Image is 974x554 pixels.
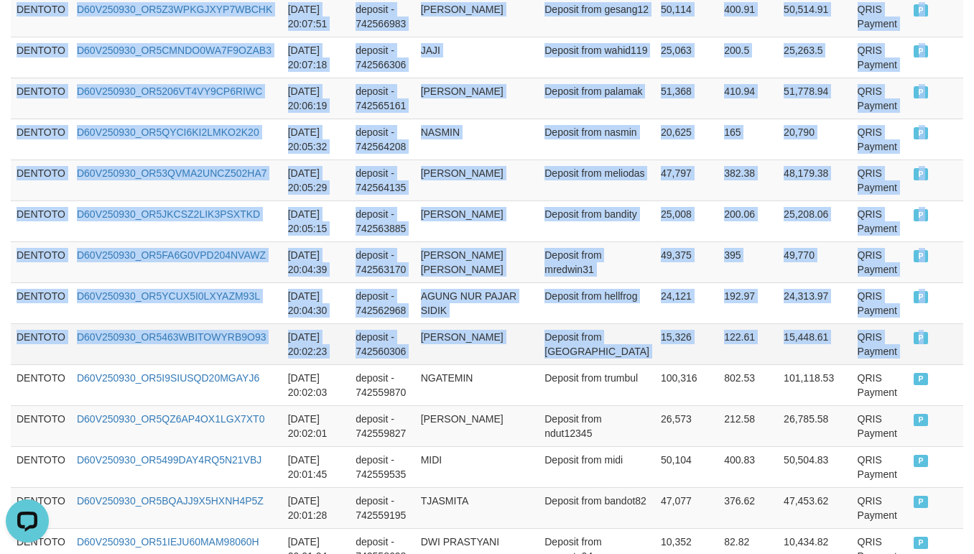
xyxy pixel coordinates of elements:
td: 200.5 [718,37,778,78]
td: QRIS Payment [852,78,909,119]
span: PAID [914,414,928,426]
td: deposit - 742559870 [350,364,414,405]
td: [DATE] 20:06:19 [282,78,350,119]
td: 47,797 [655,160,718,200]
td: 122.61 [718,323,778,364]
td: [PERSON_NAME] [415,160,539,200]
td: QRIS Payment [852,200,909,241]
td: [DATE] 20:05:29 [282,160,350,200]
td: AGUNG NUR PAJAR SIDIK [415,282,539,323]
a: D60V250930_OR5BQAJJ9X5HXNH4P5Z [77,495,264,507]
td: 15,326 [655,323,718,364]
span: PAID [914,455,928,467]
td: 26,573 [655,405,718,446]
td: DENTOTO [11,323,71,364]
td: [DATE] 20:04:30 [282,282,350,323]
td: [DATE] 20:02:01 [282,405,350,446]
td: 192.97 [718,282,778,323]
td: 382.38 [718,160,778,200]
td: QRIS Payment [852,487,909,528]
td: 50,504.83 [778,446,852,487]
span: PAID [914,291,928,303]
td: 165 [718,119,778,160]
td: JAJI [415,37,539,78]
td: deposit - 742565161 [350,78,414,119]
td: 47,077 [655,487,718,528]
td: Deposit from meliodas [539,160,655,200]
td: 50,104 [655,446,718,487]
td: DENTOTO [11,78,71,119]
td: Deposit from palamak [539,78,655,119]
span: PAID [914,4,928,17]
td: 25,063 [655,37,718,78]
span: PAID [914,168,928,180]
td: DENTOTO [11,364,71,405]
td: deposit - 742563885 [350,200,414,241]
td: QRIS Payment [852,323,909,364]
a: D60V250930_OR5I9SIUSQD20MGAYJ6 [77,372,259,384]
td: Deposit from hellfrog [539,282,655,323]
a: D60V250930_OR5JKCSZ2LIK3PSXTKD [77,208,260,220]
td: Deposit from midi [539,446,655,487]
td: deposit - 742564135 [350,160,414,200]
td: [DATE] 20:02:03 [282,364,350,405]
td: 51,368 [655,78,718,119]
td: deposit - 742559535 [350,446,414,487]
a: D60V250930_OR5YCUX5I0LXYAZM93L [77,290,260,302]
td: DENTOTO [11,282,71,323]
a: D60V250930_OR5206VT4VY9CP6RIWC [77,86,262,97]
td: NGATEMIN [415,364,539,405]
td: Deposit from mredwin31 [539,241,655,282]
td: DENTOTO [11,37,71,78]
td: 48,179.38 [778,160,852,200]
a: D60V250930_OR5QZ6AP4OX1LGX7XT0 [77,413,265,425]
td: 49,375 [655,241,718,282]
td: 802.53 [718,364,778,405]
td: 25,208.06 [778,200,852,241]
td: [PERSON_NAME] [PERSON_NAME] [415,241,539,282]
td: QRIS Payment [852,160,909,200]
td: NASMIN [415,119,539,160]
button: Open LiveChat chat widget [6,6,49,49]
td: [PERSON_NAME] [415,323,539,364]
span: PAID [914,332,928,344]
a: D60V250930_OR5Z3WPKGJXYP7WBCHK [77,4,272,15]
td: 20,790 [778,119,852,160]
td: DENTOTO [11,446,71,487]
td: deposit - 742566306 [350,37,414,78]
td: [DATE] 20:02:23 [282,323,350,364]
td: Deposit from bandity [539,200,655,241]
td: 24,313.97 [778,282,852,323]
td: [DATE] 20:07:18 [282,37,350,78]
td: QRIS Payment [852,119,909,160]
td: 49,770 [778,241,852,282]
span: PAID [914,127,928,139]
td: 376.62 [718,487,778,528]
td: DENTOTO [11,241,71,282]
span: PAID [914,537,928,549]
span: PAID [914,45,928,57]
td: QRIS Payment [852,282,909,323]
td: 100,316 [655,364,718,405]
td: 400.83 [718,446,778,487]
span: PAID [914,209,928,221]
td: [DATE] 20:05:32 [282,119,350,160]
span: PAID [914,496,928,508]
td: 395 [718,241,778,282]
td: DENTOTO [11,200,71,241]
td: 47,453.62 [778,487,852,528]
td: 20,625 [655,119,718,160]
td: [DATE] 20:01:28 [282,487,350,528]
td: DENTOTO [11,119,71,160]
td: [PERSON_NAME] [415,405,539,446]
a: D60V250930_OR5CMNDO0WA7F9OZAB3 [77,45,272,56]
td: Deposit from trumbul [539,364,655,405]
td: DENTOTO [11,405,71,446]
span: PAID [914,250,928,262]
td: 410.94 [718,78,778,119]
td: DENTOTO [11,487,71,528]
td: QRIS Payment [852,364,909,405]
a: D60V250930_OR53QVMA2UNCZ502HA7 [77,167,267,179]
td: 212.58 [718,405,778,446]
td: Deposit from wahid119 [539,37,655,78]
